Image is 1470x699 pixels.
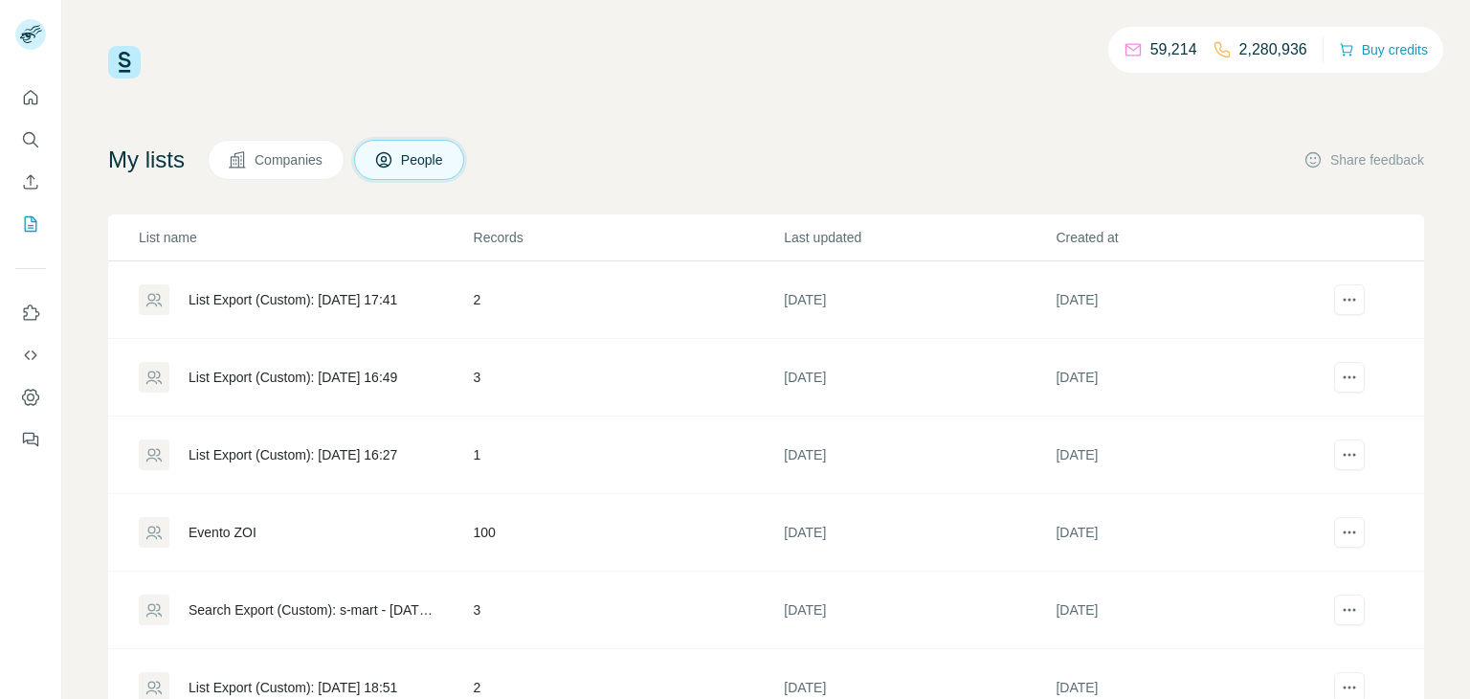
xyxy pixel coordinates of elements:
[784,228,1054,247] p: Last updated
[189,445,397,464] div: List Export (Custom): [DATE] 16:27
[473,417,784,494] td: 1
[473,572,784,649] td: 3
[783,339,1055,417] td: [DATE]
[783,572,1055,649] td: [DATE]
[783,417,1055,494] td: [DATE]
[473,494,784,572] td: 100
[189,290,397,309] div: List Export (Custom): [DATE] 17:41
[189,368,397,387] div: List Export (Custom): [DATE] 16:49
[1055,494,1326,572] td: [DATE]
[1055,572,1326,649] td: [DATE]
[1339,36,1428,63] button: Buy credits
[189,600,441,620] div: Search Export (Custom): s-mart - [DATE] 20:29
[1056,228,1325,247] p: Created at
[15,80,46,115] button: Quick start
[15,123,46,157] button: Search
[473,339,784,417] td: 3
[474,228,783,247] p: Records
[255,150,324,169] span: Companies
[108,145,185,175] h4: My lists
[1334,284,1365,315] button: actions
[1055,339,1326,417] td: [DATE]
[15,165,46,199] button: Enrich CSV
[1334,595,1365,625] button: actions
[783,494,1055,572] td: [DATE]
[1334,517,1365,548] button: actions
[401,150,445,169] span: People
[189,678,397,697] div: List Export (Custom): [DATE] 18:51
[189,523,256,542] div: Evento ZOI
[139,228,472,247] p: List name
[1303,150,1424,169] button: Share feedback
[1334,440,1365,470] button: actions
[15,380,46,415] button: Dashboard
[15,296,46,330] button: Use Surfe on LinkedIn
[15,207,46,241] button: My lists
[1239,38,1307,61] p: 2,280,936
[1150,38,1197,61] p: 59,214
[15,422,46,457] button: Feedback
[783,261,1055,339] td: [DATE]
[1334,362,1365,393] button: actions
[15,338,46,372] button: Use Surfe API
[1055,261,1326,339] td: [DATE]
[473,261,784,339] td: 2
[108,46,141,79] img: Surfe Logo
[1055,417,1326,494] td: [DATE]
